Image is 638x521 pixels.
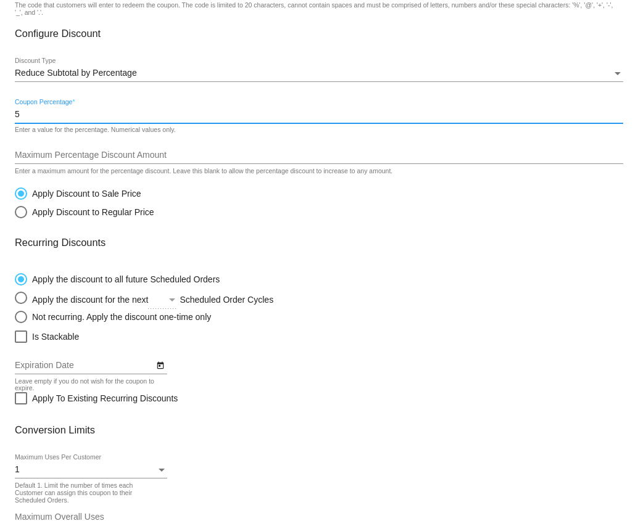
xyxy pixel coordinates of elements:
[27,207,154,217] div: Apply Discount to Regular Price
[15,181,154,218] mat-radio-group: Select an option
[154,358,167,371] button: Open calendar
[15,482,160,504] div: Default 1. Limit the number of times each Customer can assign this coupon to their Scheduled Orders.
[15,150,623,160] input: Maximum Percentage Discount Amount
[15,361,154,371] input: Expiration Date
[15,464,20,474] span: 1
[15,110,623,120] input: Coupon Percentage
[15,237,623,248] h3: Recurring Discounts
[27,274,220,284] div: Apply the discount to all future Scheduled Orders
[27,312,211,322] div: Not recurring. Apply the discount one-time only
[15,68,137,78] span: Reduce Subtotal by Percentage
[15,424,623,436] h3: Conversion Limits
[27,292,355,305] div: Apply the discount for the next Scheduled Order Cycles
[32,391,178,406] span: Apply To Existing Recurring Discounts
[15,28,623,39] h3: Configure Discount
[15,168,392,175] div: Enter a maximum amount for the percentage discount. Leave this blank to allow the percentage disc...
[27,189,141,199] div: Apply Discount to Sale Price
[15,68,623,78] mat-select: Discount Type
[32,329,79,344] span: Is Stackable
[15,2,617,17] div: The code that customers will enter to redeem the coupon. The code is limited to 20 characters, ca...
[15,378,160,393] div: Leave empty if you do not wish for the coupon to expire.
[15,267,355,323] mat-radio-group: Select an option
[15,126,176,134] div: Enter a value for the percentage. Numerical values only.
